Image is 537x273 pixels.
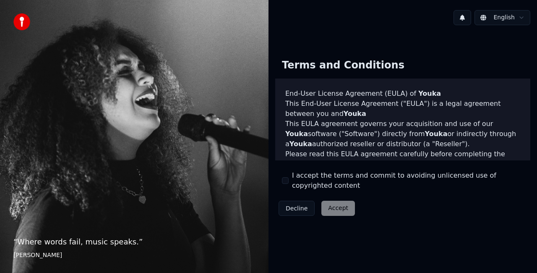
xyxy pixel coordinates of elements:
[275,52,411,79] div: Terms and Conditions
[13,251,255,260] footer: [PERSON_NAME]
[279,201,315,216] button: Decline
[401,160,423,168] span: Youka
[344,110,366,118] span: Youka
[285,99,520,119] p: This End-User License Agreement ("EULA") is a legal agreement between you and
[292,171,524,191] label: I accept the terms and commit to avoiding unlicensed use of copyrighted content
[285,119,520,149] p: This EULA agreement governs your acquisition and use of our software ("Software") directly from o...
[289,140,312,148] span: Youka
[425,130,448,138] span: Youka
[13,236,255,248] p: “ Where words fail, music speaks. ”
[418,89,441,97] span: Youka
[13,13,30,30] img: youka
[285,149,520,189] p: Please read this EULA agreement carefully before completing the installation process and using th...
[285,89,520,99] h3: End-User License Agreement (EULA) of
[285,130,308,138] span: Youka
